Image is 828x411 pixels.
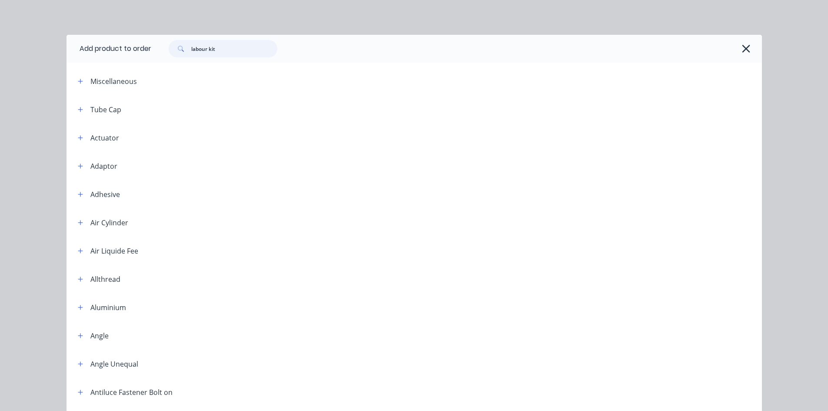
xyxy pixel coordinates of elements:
[90,133,119,143] div: Actuator
[90,246,138,256] div: Air Liquide Fee
[191,40,277,57] input: Search...
[90,76,137,87] div: Miscellaneous
[90,217,128,228] div: Air Cylinder
[90,302,126,313] div: Aluminium
[90,387,173,398] div: Antiluce Fastener Bolt on
[90,189,120,200] div: Adhesive
[90,359,138,369] div: Angle Unequal
[90,104,121,115] div: Tube Cap
[90,331,109,341] div: Angle
[90,161,117,171] div: Adaptor
[67,35,151,63] div: Add product to order
[90,274,120,284] div: Allthread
